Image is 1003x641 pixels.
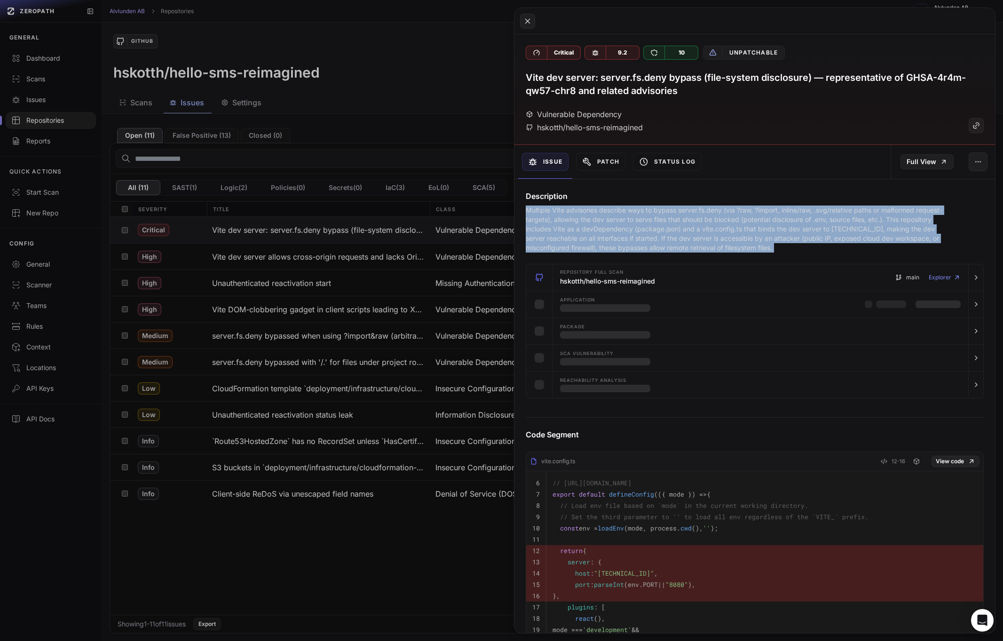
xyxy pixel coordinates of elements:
[532,535,540,544] code: 11
[532,524,540,532] code: 10
[553,580,695,589] code: : (env. || ),
[553,625,639,634] code: mode === &&
[536,501,540,510] code: 8
[526,109,622,120] div: Vulnerable Dependency
[536,513,540,521] code: 9
[594,580,624,589] span: parseInt
[532,603,540,611] code: 17
[553,558,601,566] code: : {
[526,429,984,440] h4: Code Segment
[900,154,954,169] a: Full View
[553,569,658,578] code: : ,
[575,614,594,623] span: react
[932,456,979,467] a: View code
[522,153,569,171] button: Issue
[532,614,540,623] code: 18
[532,580,540,589] code: 15
[575,569,590,578] span: host
[526,291,983,317] button: Application
[560,524,579,532] span: const
[568,603,594,611] span: plugins
[526,122,643,133] div: hskotth/hello-sms-reimagined
[530,458,575,465] div: vite.config.ts
[526,190,984,202] h4: Description
[553,490,711,499] code: ( {
[532,625,540,634] code: 19
[526,264,983,291] button: Repository Full scan hskotth/hello-sms-reimagined main Explorer
[560,351,614,356] span: SCA Vulnerability
[532,546,540,555] code: 12
[536,479,540,487] code: 6
[560,270,624,275] span: Repository Full scan
[971,609,994,632] div: Open Intercom Messenger
[536,490,540,499] code: 7
[575,580,590,589] span: port
[560,501,808,510] span: // Load env file based on `mode` in the current working directory.
[553,603,605,611] code: : [
[560,513,869,521] span: // Set the third parameter to '' to load all env regardless of the `VITE_` prefix.
[526,372,983,398] button: Reachability Analysis
[560,546,583,555] span: return
[553,592,560,600] code: },
[553,479,632,487] span: // [URL][DOMAIN_NAME]
[680,524,692,532] span: cwd
[526,345,983,371] button: SCA Vulnerability
[568,558,590,566] span: server
[598,524,624,532] span: loadEnv
[553,524,718,532] code: env = (mode, process. (), );
[560,298,595,302] span: Application
[560,277,655,286] h3: hskotth/hello-sms-reimagined
[579,490,605,499] span: default
[583,625,632,634] span: 'development'
[560,324,585,329] span: Package
[662,490,692,499] span: { mode }
[560,378,626,383] span: Reachability Analysis
[553,490,575,499] span: export
[633,153,702,171] button: Status Log
[553,614,605,623] code: (),
[665,580,688,589] span: "8080"
[532,592,540,600] code: 16
[703,524,711,532] span: ''
[658,490,707,499] span: ( ) =>
[526,318,983,344] button: Package
[594,569,654,578] span: "[TECHNICAL_ID]"
[892,456,905,467] span: 12-16
[532,569,540,578] code: 14
[609,490,654,499] span: defineConfig
[526,206,947,253] p: Multiple Vite advisories describe ways to bypass server.fs.deny (via ?raw, ?import, inline/raw, ....
[643,580,658,589] span: PORT
[553,546,586,555] code: {
[532,558,540,566] code: 13
[576,153,625,171] button: Patch
[906,274,919,281] span: main
[929,268,961,287] a: Explorer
